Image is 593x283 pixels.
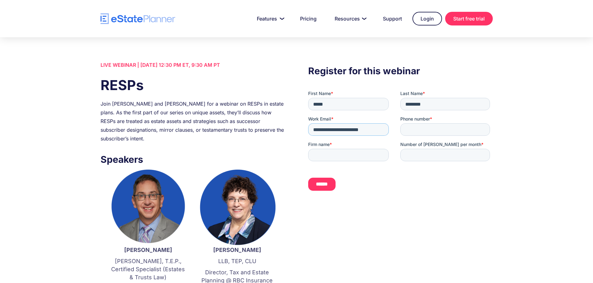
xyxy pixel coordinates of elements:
[327,12,372,25] a: Resources
[101,13,175,24] a: home
[308,90,492,202] iframe: Form 0
[308,64,492,78] h3: Register for this webinar
[213,247,261,253] strong: [PERSON_NAME]
[293,12,324,25] a: Pricing
[101,99,285,143] div: Join [PERSON_NAME] and [PERSON_NAME] for a webinar on RESPs in estate plans. As the first part of...
[101,75,285,95] h1: RESPs
[101,61,285,69] div: LIVE WEBINAR | [DATE] 12:30 PM ET, 9:30 AM PT
[101,152,285,167] h3: Speakers
[249,12,289,25] a: Features
[375,12,409,25] a: Support
[445,12,493,25] a: Start free trial
[199,257,275,265] p: LLB, TEP, CLU
[412,12,442,25] a: Login
[124,247,172,253] strong: [PERSON_NAME]
[110,257,186,281] p: [PERSON_NAME], T.E.P., Certified Specialist (Estates & Trusts Law)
